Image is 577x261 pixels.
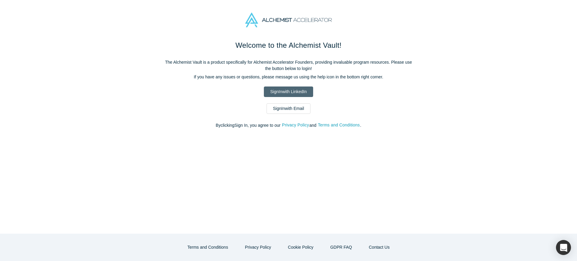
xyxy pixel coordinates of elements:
p: By clicking Sign In , you agree to our and . [162,122,415,129]
button: Contact Us [362,242,396,253]
h1: Welcome to the Alchemist Vault! [162,40,415,51]
a: GDPR FAQ [324,242,358,253]
button: Privacy Policy [239,242,277,253]
button: Terms and Conditions [181,242,234,253]
button: Privacy Policy [282,122,309,129]
p: The Alchemist Vault is a product specifically for Alchemist Accelerator Founders, providing inval... [162,59,415,72]
button: Cookie Policy [282,242,320,253]
img: Alchemist Accelerator Logo [245,13,332,27]
button: Terms and Conditions [318,122,360,129]
a: SignInwith Email [267,103,310,114]
a: SignInwith LinkedIn [264,86,313,97]
p: If you have any issues or questions, please message us using the help icon in the bottom right co... [162,74,415,80]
